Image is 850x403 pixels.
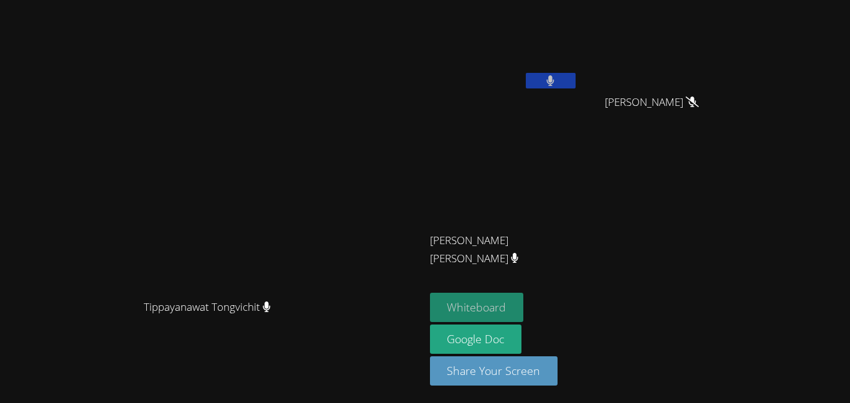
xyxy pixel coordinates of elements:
[430,325,522,354] a: Google Doc
[430,232,568,268] span: [PERSON_NAME] [PERSON_NAME]
[430,356,558,386] button: Share Your Screen
[430,293,524,322] button: Whiteboard
[605,93,699,111] span: [PERSON_NAME]
[144,298,271,316] span: Tippayanawat Tongvichit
